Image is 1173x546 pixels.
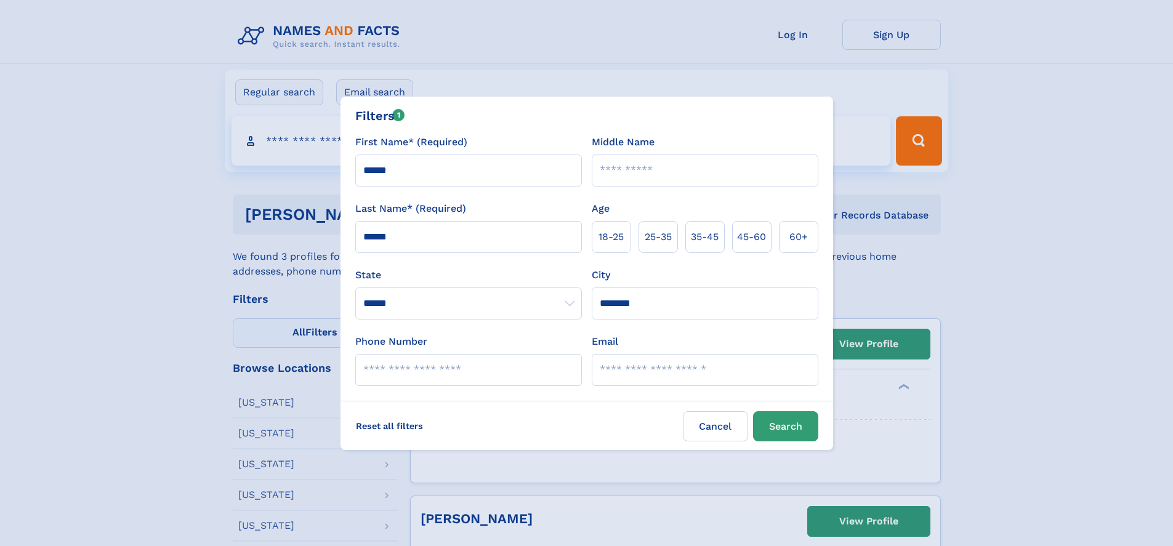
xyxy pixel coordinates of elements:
[355,106,405,125] div: Filters
[592,201,610,216] label: Age
[592,268,610,283] label: City
[683,411,748,441] label: Cancel
[348,411,431,441] label: Reset all filters
[355,201,466,216] label: Last Name* (Required)
[691,230,719,244] span: 35‑45
[599,230,624,244] span: 18‑25
[789,230,808,244] span: 60+
[737,230,766,244] span: 45‑60
[355,334,427,349] label: Phone Number
[355,135,467,150] label: First Name* (Required)
[753,411,818,441] button: Search
[592,334,618,349] label: Email
[645,230,672,244] span: 25‑35
[355,268,582,283] label: State
[592,135,655,150] label: Middle Name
